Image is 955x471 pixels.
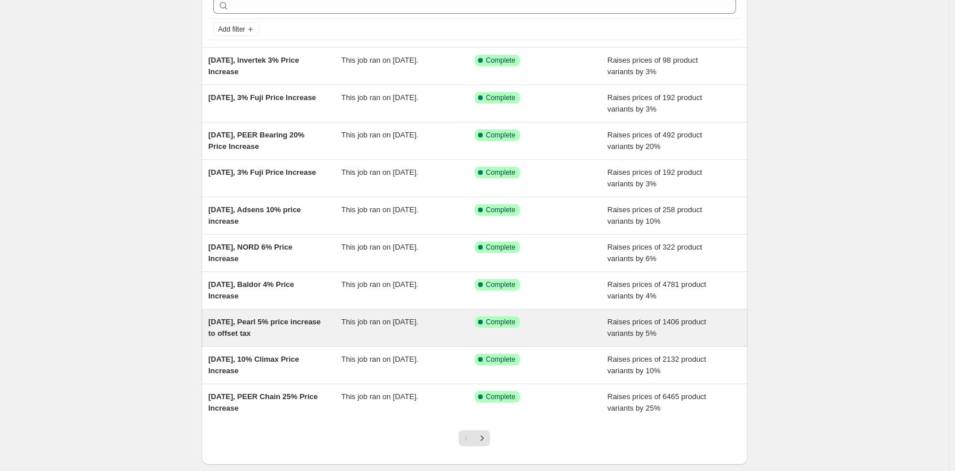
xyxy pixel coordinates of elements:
span: Raises prices of 1406 product variants by 5% [607,317,706,338]
span: Complete [486,317,515,327]
span: Raises prices of 492 product variants by 20% [607,131,702,151]
span: This job ran on [DATE]. [341,205,418,214]
span: [DATE], 3% Fuji Price Increase [209,93,317,102]
span: This job ran on [DATE]. [341,131,418,139]
span: Complete [486,280,515,289]
span: Complete [486,355,515,364]
span: [DATE], 3% Fuji Price Increase [209,168,317,177]
span: This job ran on [DATE]. [341,93,418,102]
span: [DATE], Adsens 10% price increase [209,205,301,225]
span: This job ran on [DATE]. [341,317,418,326]
span: Complete [486,392,515,401]
span: Raises prices of 98 product variants by 3% [607,56,698,76]
span: Complete [486,56,515,65]
span: [DATE], 10% Climax Price Increase [209,355,299,375]
span: This job ran on [DATE]. [341,168,418,177]
span: This job ran on [DATE]. [341,355,418,363]
span: [DATE], Baldor 4% Price Increase [209,280,294,300]
span: [DATE], Invertek 3% Price Increase [209,56,299,76]
button: Next [474,430,490,446]
span: Add filter [218,25,245,34]
span: [DATE], PEER Bearing 20% Price Increase [209,131,305,151]
nav: Pagination [459,430,490,446]
span: Raises prices of 4781 product variants by 4% [607,280,706,300]
span: Raises prices of 258 product variants by 10% [607,205,702,225]
span: Complete [486,168,515,177]
span: Complete [486,93,515,102]
span: [DATE], PEER Chain 25% Price Increase [209,392,318,412]
span: This job ran on [DATE]. [341,280,418,289]
span: Complete [486,243,515,252]
span: [DATE], NORD 6% Price Increase [209,243,292,263]
button: Add filter [213,22,259,36]
span: Raises prices of 2132 product variants by 10% [607,355,706,375]
span: Raises prices of 6465 product variants by 25% [607,392,706,412]
span: This job ran on [DATE]. [341,56,418,64]
span: This job ran on [DATE]. [341,392,418,401]
span: Raises prices of 192 product variants by 3% [607,168,702,188]
span: Complete [486,131,515,140]
span: [DATE], Pearl 5% price increase to offset tax [209,317,321,338]
span: Raises prices of 322 product variants by 6% [607,243,702,263]
span: Raises prices of 192 product variants by 3% [607,93,702,113]
span: This job ran on [DATE]. [341,243,418,251]
span: Complete [486,205,515,215]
